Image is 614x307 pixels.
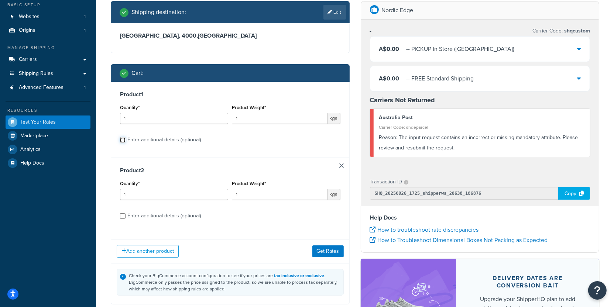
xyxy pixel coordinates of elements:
[474,275,582,289] div: Delivery dates are conversion bait
[232,113,327,124] input: 0.00
[370,95,435,105] strong: Carriers Not Returned
[84,27,86,34] span: 1
[6,143,90,156] a: Analytics
[6,2,90,8] div: Basic Setup
[407,73,474,84] div: - - FREE Standard Shipping
[6,129,90,142] a: Marketplace
[20,160,44,166] span: Help Docs
[127,135,201,145] div: Enter additional details (optional)
[20,133,48,139] span: Marketplace
[120,32,340,39] h3: [GEOGRAPHIC_DATA], 4000 , [GEOGRAPHIC_DATA]
[19,56,37,63] span: Carriers
[563,27,590,35] span: shqcustom
[120,105,140,110] label: Quantity*
[370,236,548,244] a: How to Troubleshoot Dimensional Boxes Not Packing as Expected
[312,245,344,257] button: Get Rates
[532,26,590,36] p: Carrier Code:
[120,189,228,200] input: 0
[19,27,35,34] span: Origins
[6,107,90,114] div: Resources
[370,213,590,222] h4: Help Docs
[407,44,515,54] div: - - PICKUP In Store ([GEOGRAPHIC_DATA])
[84,14,86,20] span: 1
[379,113,585,123] div: Australia Post
[6,24,90,37] li: Origins
[339,163,344,168] a: Remove Item
[6,81,90,94] a: Advanced Features1
[6,24,90,37] a: Origins1
[129,272,340,292] div: Check your BigCommerce account configuration to see if your prices are . BigCommerce only passes ...
[6,156,90,170] a: Help Docs
[6,53,90,66] a: Carriers
[327,189,340,200] span: kgs
[6,10,90,24] a: Websites1
[120,167,340,174] h3: Product 2
[232,189,327,200] input: 0.00
[120,113,228,124] input: 0
[120,181,140,186] label: Quantity*
[131,9,186,15] h2: Shipping destination :
[6,81,90,94] li: Advanced Features
[19,70,53,77] span: Shipping Rules
[323,5,346,20] a: Edit
[120,91,340,98] h3: Product 1
[588,281,607,300] button: Open Resource Center
[6,45,90,51] div: Manage Shipping
[6,67,90,80] a: Shipping Rules
[232,105,266,110] label: Product Weight*
[19,84,64,91] span: Advanced Features
[232,181,266,186] label: Product Weight*
[379,132,585,153] div: The input request contains an incorrect or missing mandatory attribute. Please review and resubmi...
[274,272,324,279] a: tax inclusive or exclusive
[327,113,340,124] span: kgs
[370,225,479,234] a: How to troubleshoot rate discrepancies
[6,115,90,129] a: Test Your Rates
[120,213,126,219] input: Enter additional details (optional)
[370,177,402,187] p: Transaction ID
[379,134,398,141] span: Reason:
[382,5,414,15] p: Nordic Edge
[19,14,40,20] span: Websites
[120,137,126,143] input: Enter additional details (optional)
[127,211,201,221] div: Enter additional details (optional)
[379,74,399,83] span: A$0.00
[131,70,144,76] h2: Cart :
[20,119,56,125] span: Test Your Rates
[6,10,90,24] li: Websites
[84,84,86,91] span: 1
[379,122,585,132] div: Carrier Code: shqeparcel
[558,187,590,200] div: Copy
[370,27,372,35] h3: -
[117,245,179,258] button: Add another product
[20,146,41,153] span: Analytics
[379,45,399,53] span: A$0.00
